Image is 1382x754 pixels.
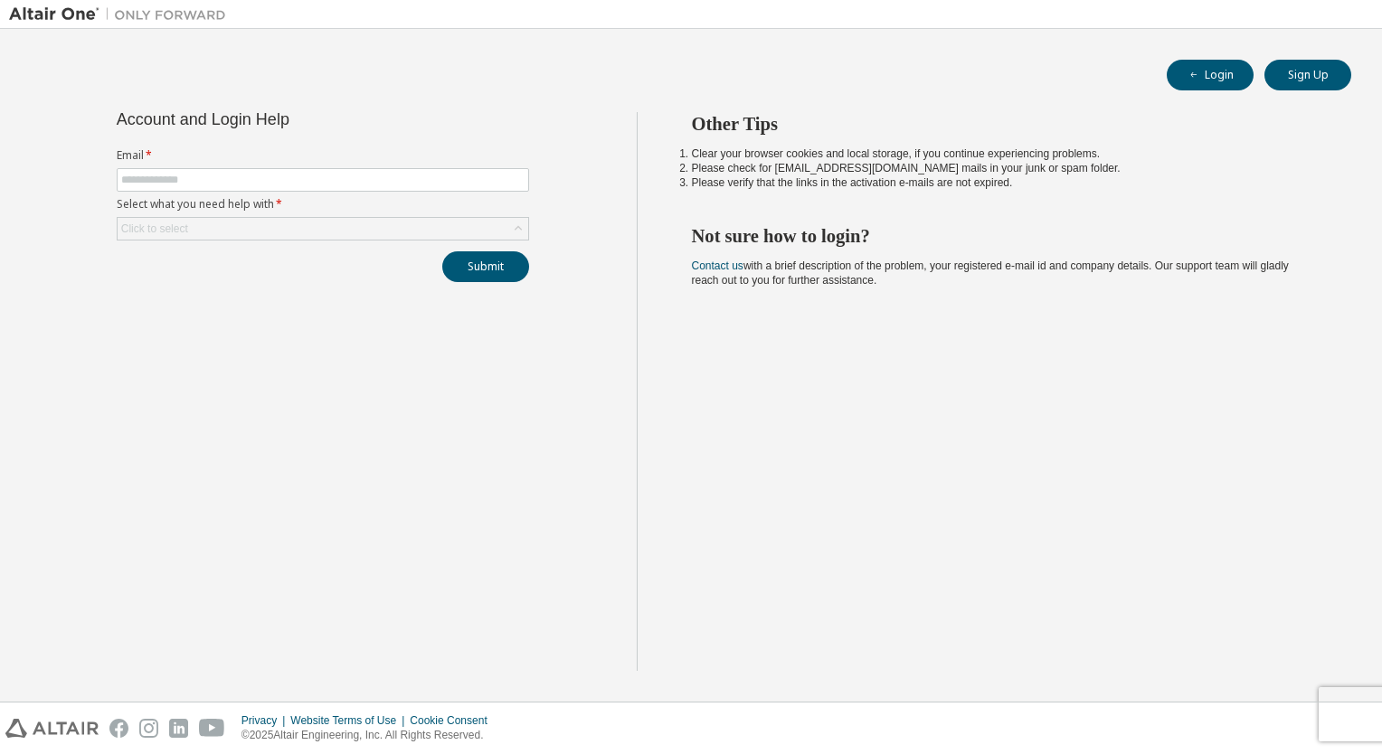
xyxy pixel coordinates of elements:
button: Submit [442,251,529,282]
p: © 2025 Altair Engineering, Inc. All Rights Reserved. [241,728,498,743]
a: Contact us [692,259,743,272]
li: Please check for [EMAIL_ADDRESS][DOMAIN_NAME] mails in your junk or spam folder. [692,161,1320,175]
div: Account and Login Help [117,112,447,127]
div: Website Terms of Use [290,713,410,728]
h2: Not sure how to login? [692,224,1320,248]
button: Sign Up [1264,60,1351,90]
img: linkedin.svg [169,719,188,738]
img: altair_logo.svg [5,719,99,738]
label: Email [117,148,529,163]
img: youtube.svg [199,719,225,738]
label: Select what you need help with [117,197,529,212]
button: Login [1167,60,1254,90]
img: facebook.svg [109,719,128,738]
h2: Other Tips [692,112,1320,136]
img: instagram.svg [139,719,158,738]
div: Cookie Consent [410,713,497,728]
div: Click to select [118,218,528,240]
div: Privacy [241,713,290,728]
img: Altair One [9,5,235,24]
div: Click to select [121,221,188,236]
span: with a brief description of the problem, your registered e-mail id and company details. Our suppo... [692,259,1289,287]
li: Clear your browser cookies and local storage, if you continue experiencing problems. [692,146,1320,161]
li: Please verify that the links in the activation e-mails are not expired. [692,175,1320,190]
